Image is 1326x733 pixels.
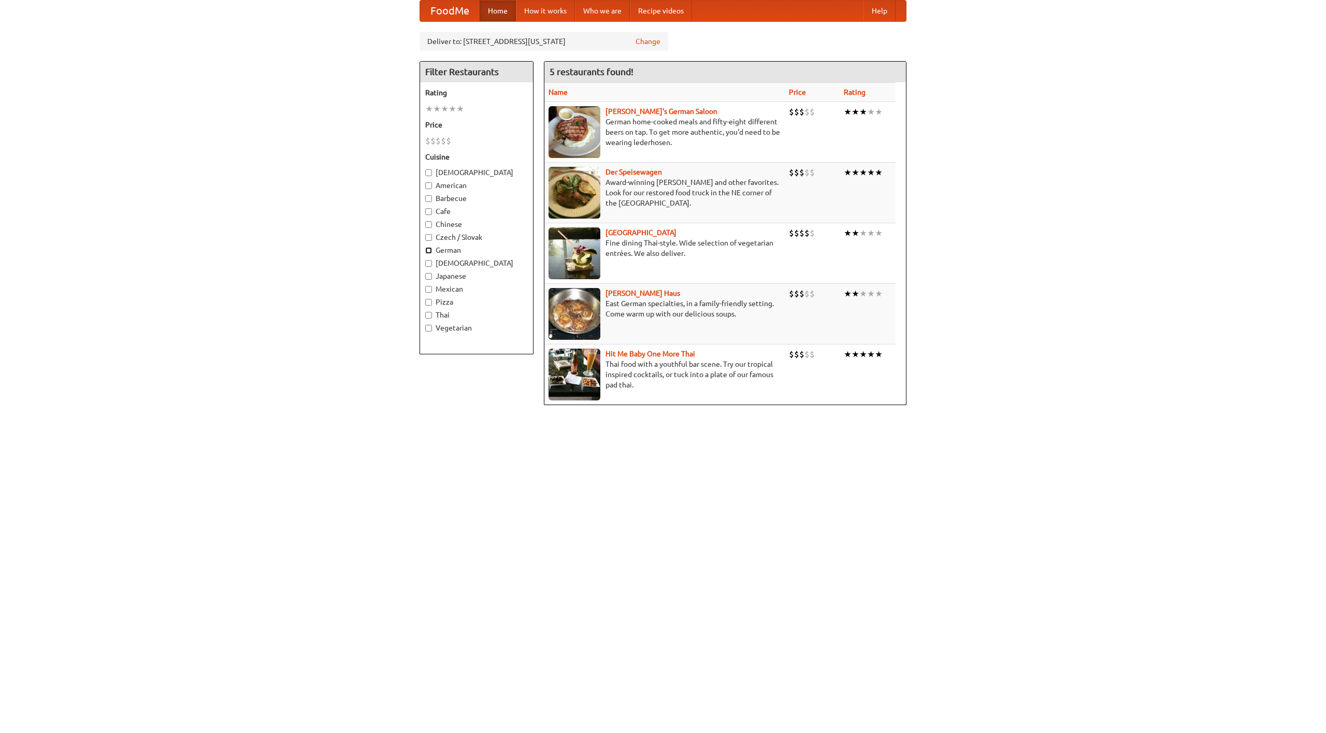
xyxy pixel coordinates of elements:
li: $ [804,106,810,118]
li: ★ [875,349,883,360]
li: ★ [425,103,433,114]
li: $ [425,135,430,147]
label: American [425,180,528,191]
li: $ [810,288,815,299]
label: [DEMOGRAPHIC_DATA] [425,167,528,178]
li: ★ [875,106,883,118]
img: esthers.jpg [549,106,600,158]
li: ★ [859,288,867,299]
li: ★ [449,103,456,114]
label: Barbecue [425,193,528,204]
li: $ [789,288,794,299]
a: Name [549,88,568,96]
li: $ [804,167,810,178]
li: ★ [456,103,464,114]
input: Vegetarian [425,325,432,332]
a: Who we are [575,1,630,21]
h5: Price [425,120,528,130]
li: $ [810,349,815,360]
li: $ [799,349,804,360]
li: $ [794,349,799,360]
li: $ [789,106,794,118]
li: $ [810,167,815,178]
a: FoodMe [420,1,480,21]
li: ★ [844,349,852,360]
a: Der Speisewagen [606,168,662,176]
li: $ [789,349,794,360]
li: $ [794,288,799,299]
p: East German specialties, in a family-friendly setting. Come warm up with our delicious soups. [549,298,781,319]
a: [PERSON_NAME] Haus [606,289,680,297]
input: Chinese [425,221,432,228]
a: [GEOGRAPHIC_DATA] [606,228,676,237]
li: ★ [867,106,875,118]
li: $ [799,227,804,239]
img: satay.jpg [549,227,600,279]
input: [DEMOGRAPHIC_DATA] [425,169,432,176]
li: ★ [852,167,859,178]
label: Thai [425,310,528,320]
h4: Filter Restaurants [420,62,533,82]
li: ★ [844,288,852,299]
a: Rating [844,88,866,96]
li: $ [794,227,799,239]
li: $ [804,349,810,360]
label: Japanese [425,271,528,281]
p: Award-winning [PERSON_NAME] and other favorites. Look for our restored food truck in the NE corne... [549,177,781,208]
li: ★ [844,106,852,118]
li: ★ [875,227,883,239]
li: ★ [867,167,875,178]
li: ★ [875,167,883,178]
label: [DEMOGRAPHIC_DATA] [425,258,528,268]
li: $ [799,106,804,118]
input: [DEMOGRAPHIC_DATA] [425,260,432,267]
input: American [425,182,432,189]
li: ★ [844,167,852,178]
img: babythai.jpg [549,349,600,400]
li: $ [794,167,799,178]
li: $ [799,288,804,299]
h5: Rating [425,88,528,98]
a: How it works [516,1,575,21]
li: ★ [859,349,867,360]
li: $ [441,135,446,147]
input: Barbecue [425,195,432,202]
input: German [425,247,432,254]
a: Price [789,88,806,96]
a: [PERSON_NAME]'s German Saloon [606,107,717,116]
li: ★ [441,103,449,114]
a: Change [636,36,660,47]
input: Cafe [425,208,432,215]
input: Japanese [425,273,432,280]
a: Help [863,1,896,21]
p: Fine dining Thai-style. Wide selection of vegetarian entrées. We also deliver. [549,238,781,258]
li: $ [789,227,794,239]
li: ★ [859,227,867,239]
input: Thai [425,312,432,319]
li: ★ [867,227,875,239]
label: Vegetarian [425,323,528,333]
img: kohlhaus.jpg [549,288,600,340]
input: Mexican [425,286,432,293]
li: $ [794,106,799,118]
ng-pluralize: 5 restaurants found! [550,67,633,77]
li: ★ [852,349,859,360]
input: Pizza [425,299,432,306]
div: Deliver to: [STREET_ADDRESS][US_STATE] [420,32,668,51]
li: $ [446,135,451,147]
label: Cafe [425,206,528,217]
p: German home-cooked meals and fifty-eight different beers on tap. To get more authentic, you'd nee... [549,117,781,148]
label: German [425,245,528,255]
li: $ [436,135,441,147]
li: $ [804,227,810,239]
label: Chinese [425,219,528,229]
li: ★ [844,227,852,239]
li: $ [810,227,815,239]
a: Hit Me Baby One More Thai [606,350,695,358]
input: Czech / Slovak [425,234,432,241]
li: ★ [859,106,867,118]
